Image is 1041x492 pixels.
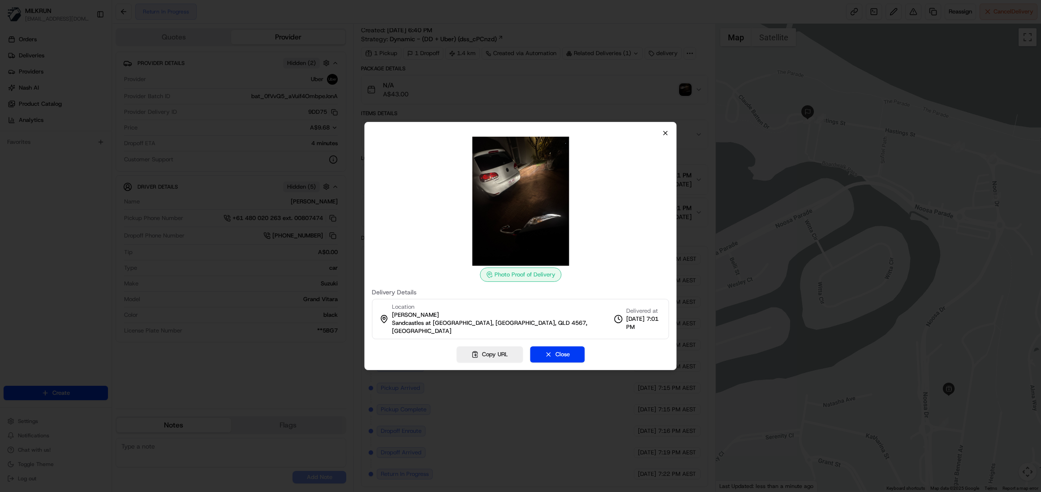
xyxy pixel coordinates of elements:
label: Delivery Details [372,289,669,295]
img: photo_proof_of_delivery image [456,137,585,266]
span: Sandcastles at [GEOGRAPHIC_DATA], [GEOGRAPHIC_DATA], QLD 4567, [GEOGRAPHIC_DATA] [392,319,612,335]
span: [DATE] 7:01 PM [626,315,661,331]
span: Delivered at [626,307,661,315]
button: Copy URL [456,346,523,363]
span: [PERSON_NAME] [392,311,439,319]
div: Photo Proof of Delivery [480,268,561,282]
span: Location [392,303,414,311]
button: Close [530,346,585,363]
